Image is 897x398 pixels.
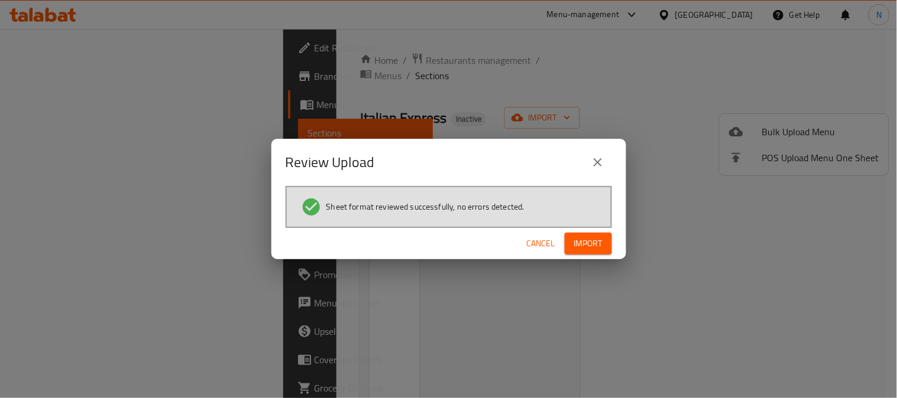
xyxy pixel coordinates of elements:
span: Cancel [527,236,555,251]
span: Import [574,236,603,251]
button: Cancel [522,233,560,255]
button: close [584,148,612,177]
span: Sheet format reviewed successfully, no errors detected. [326,201,524,213]
button: Import [565,233,612,255]
h2: Review Upload [286,153,375,172]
